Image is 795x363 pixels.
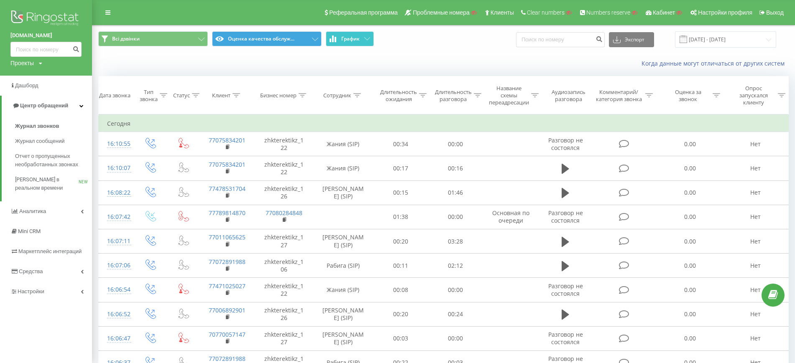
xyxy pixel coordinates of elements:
[373,205,428,229] td: 01:38
[15,175,79,192] span: [PERSON_NAME] в реальном времени
[209,233,245,241] a: 77011065625
[312,278,373,302] td: Жания (SIP)
[107,209,125,225] div: 16:07:42
[18,288,44,294] span: Настройки
[428,205,483,229] td: 00:00
[657,205,723,229] td: 0.00
[19,208,46,214] span: Аналитика
[491,9,514,16] span: Клиенты
[312,254,373,278] td: Рабига (SIP)
[548,209,583,224] span: Разговор не состоялся
[312,180,373,205] td: [PERSON_NAME] (SIP)
[373,254,428,278] td: 00:11
[657,302,723,326] td: 0.00
[657,326,723,350] td: 0.00
[428,302,483,326] td: 00:24
[516,32,605,47] input: Поиск по номеру
[15,152,88,169] span: Отчет о пропущенных необработанных звонках
[256,132,312,156] td: zhkterektikz_122
[657,229,723,254] td: 0.00
[256,278,312,302] td: zhkterektikz_122
[428,254,483,278] td: 02:12
[657,156,723,180] td: 0.00
[18,248,82,254] span: Маркетплейс интеграций
[723,156,788,180] td: Нет
[98,31,208,46] button: Всі дзвінки
[731,85,776,106] div: Опрос запускался клиенту
[15,119,92,134] a: Журнал звонков
[326,31,374,46] button: График
[428,229,483,254] td: 03:28
[107,160,125,176] div: 16:10:07
[209,258,245,266] a: 77072891988
[256,326,312,350] td: zhkterektikz_127
[698,9,752,16] span: Настройки профиля
[10,42,82,57] input: Поиск по номеру
[373,156,428,180] td: 00:17
[723,302,788,326] td: Нет
[609,32,654,47] button: Экспорт
[657,180,723,205] td: 0.00
[15,134,92,149] a: Журнал сообщений
[527,9,565,16] span: Clear numbers
[112,36,140,42] span: Всі дзвінки
[312,302,373,326] td: [PERSON_NAME] (SIP)
[173,92,190,99] div: Статус
[723,229,788,254] td: Нет
[428,326,483,350] td: 00:00
[256,254,312,278] td: zhkterektikz_106
[380,89,417,103] div: Длительность ожидания
[373,132,428,156] td: 00:34
[657,132,723,156] td: 0.00
[140,89,158,103] div: Тип звонка
[15,122,59,130] span: Журнал звонков
[256,302,312,326] td: zhkterektikz_126
[766,9,784,16] span: Выход
[107,306,125,322] div: 16:06:52
[107,233,125,249] div: 16:07:11
[653,9,675,16] span: Кабинет
[373,278,428,302] td: 00:08
[657,254,723,278] td: 0.00
[428,132,483,156] td: 00:00
[20,102,68,109] span: Центр обращений
[312,156,373,180] td: Жания (SIP)
[99,115,789,132] td: Сегодня
[547,89,590,103] div: Аудиозапись разговора
[323,92,351,99] div: Сотрудник
[209,136,245,144] a: 77075834201
[19,268,43,274] span: Средства
[312,132,373,156] td: Жания (SIP)
[373,180,428,205] td: 00:15
[586,9,630,16] span: Numbers reserve
[18,228,41,234] span: Mini CRM
[107,185,125,201] div: 16:08:22
[10,8,82,29] img: Ringostat logo
[256,156,312,180] td: zhkterektikz_122
[107,330,125,347] div: 16:06:47
[15,137,64,145] span: Журнал сообщений
[657,278,723,302] td: 0.00
[373,302,428,326] td: 00:20
[428,278,483,302] td: 00:00
[209,330,245,338] a: 70770057147
[266,209,302,217] a: 77080284848
[548,330,583,346] span: Разговор не состоялся
[312,326,373,350] td: [PERSON_NAME] (SIP)
[209,355,245,363] a: 77072891988
[723,278,788,302] td: Нет
[594,89,643,103] div: Комментарий/категория звонка
[723,205,788,229] td: Нет
[413,9,470,16] span: Проблемные номера
[428,156,483,180] td: 00:16
[15,149,92,172] a: Отчет о пропущенных необработанных звонках
[99,92,130,99] div: Дата звонка
[209,209,245,217] a: 77789814870
[209,160,245,168] a: 77075834201
[107,282,125,298] div: 16:06:54
[341,36,360,42] span: График
[15,172,92,195] a: [PERSON_NAME] в реальном времениNEW
[548,282,583,297] span: Разговор не состоялся
[256,180,312,205] td: zhkterektikz_126
[260,92,297,99] div: Бизнес номер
